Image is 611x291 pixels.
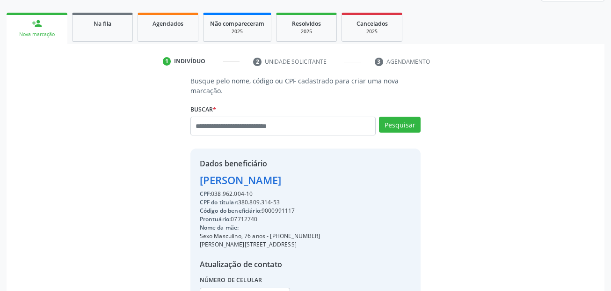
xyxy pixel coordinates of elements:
span: Prontuário: [200,215,231,223]
div: 2025 [283,28,330,35]
div: [PERSON_NAME] [200,172,320,188]
span: Na fila [94,20,111,28]
div: Sexo Masculino, 76 anos - [PHONE_NUMBER] [200,232,320,240]
div: 1 [163,57,171,66]
div: 9000991117 [200,207,320,215]
div: 380.809.314-53 [200,198,320,207]
div: Atualização de contato [200,259,320,270]
label: Buscar [190,102,216,117]
span: CPF do titular: [200,198,238,206]
div: 07712740 [200,215,320,224]
p: Busque pelo nome, código ou CPF cadastrado para criar uma nova marcação. [190,76,421,96]
span: CPF: [200,190,211,198]
span: Código do beneficiário: [200,207,262,215]
div: 038.962.004-10 [200,190,320,198]
div: 2025 [349,28,395,35]
span: Resolvidos [292,20,321,28]
div: Dados beneficiário [200,158,320,169]
div: [PERSON_NAME][STREET_ADDRESS] [200,240,320,249]
div: Indivíduo [174,57,205,66]
span: Cancelados [356,20,388,28]
label: Número de celular [200,273,262,288]
span: Agendados [153,20,183,28]
div: person_add [32,18,42,29]
span: Não compareceram [210,20,264,28]
button: Pesquisar [379,117,421,133]
div: Nova marcação [13,31,61,38]
span: Nome da mãe: [200,224,239,231]
div: -- [200,224,320,232]
div: 2025 [210,28,264,35]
